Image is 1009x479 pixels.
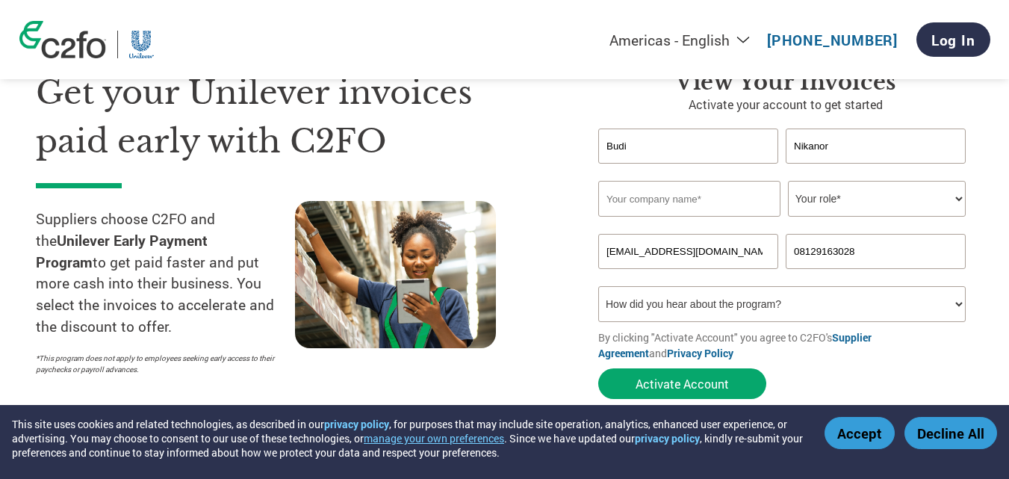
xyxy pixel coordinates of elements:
h1: Get your Unilever invoices paid early with C2FO [36,69,553,165]
a: privacy policy [324,417,389,431]
p: Activate your account to get started [598,96,973,114]
strong: Unilever Early Payment Program [36,231,208,271]
div: Invalid company name or company name is too long [598,218,966,228]
h3: View Your Invoices [598,69,973,96]
button: Accept [825,417,895,449]
div: This site uses cookies and related technologies, as described in our , for purposes that may incl... [12,417,803,460]
a: Log In [916,22,990,57]
div: Invalid first name or first name is too long [598,165,778,175]
a: [PHONE_NUMBER] [767,31,898,49]
input: Phone* [786,234,966,269]
input: First Name* [598,129,778,164]
button: Activate Account [598,368,766,399]
input: Your company name* [598,181,780,217]
button: manage your own preferences [364,431,504,445]
a: Supplier Agreement [598,330,872,360]
p: By clicking "Activate Account" you agree to C2FO's and [598,330,973,361]
div: Inavlid Email Address [598,271,778,280]
div: Invalid last name or last name is too long [786,165,966,175]
img: Unilever [129,31,155,58]
img: c2fo logo [19,21,106,58]
p: Suppliers choose C2FO and the to get paid faster and put more cash into their business. You selec... [36,208,295,338]
div: Inavlid Phone Number [786,271,966,280]
input: Invalid Email format [598,234,778,269]
button: Decline All [904,417,997,449]
select: Title/Role [788,181,966,217]
a: privacy policy [635,431,700,445]
img: supply chain worker [295,201,496,348]
p: *This program does not apply to employees seeking early access to their paychecks or payroll adva... [36,353,280,375]
input: Last Name* [786,129,966,164]
a: Privacy Policy [667,346,733,360]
